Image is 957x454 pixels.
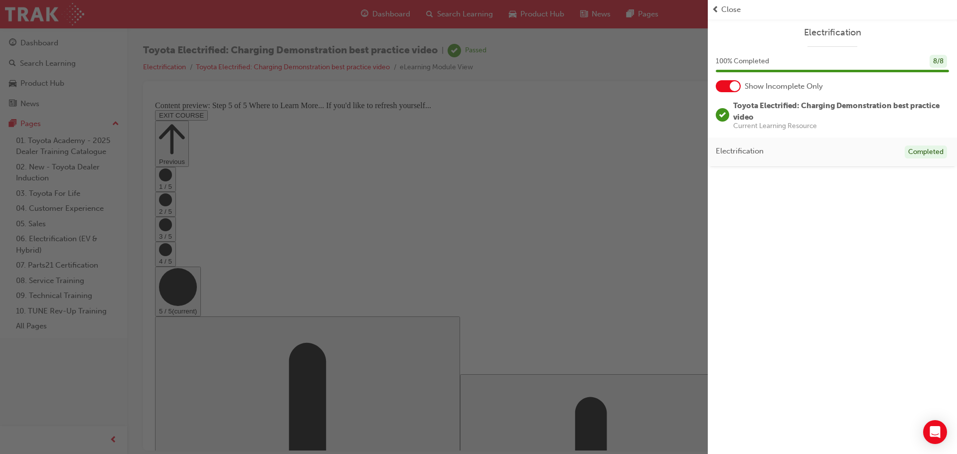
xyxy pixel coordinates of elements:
button: 1 / 5 [4,70,25,95]
span: (current) [21,210,46,218]
button: prev-iconClose [712,4,953,15]
span: 3 / 5 [8,136,21,143]
span: prev-icon [712,4,719,15]
div: Open Intercom Messenger [923,420,947,444]
span: Previous [8,61,34,68]
span: 2 / 5 [8,111,21,118]
span: 5 / 5 [8,210,21,218]
button: EXIT COURSE [4,13,57,23]
span: Close [721,4,741,15]
span: 100 % Completed [716,56,769,67]
div: Completed [905,146,947,159]
span: 1 / 5 [8,86,21,93]
span: learningRecordVerb_PASS-icon [716,108,729,122]
span: Toyota Electrified: Charging Demonstration best practice video [733,101,940,122]
span: Current Learning Resource [733,123,949,130]
a: Electrification [716,27,949,38]
button: 5 / 5(current) [4,169,50,219]
button: 2 / 5 [4,95,25,120]
div: Content preview: Step 5 of 5 Where to Learn More... If you'd like to refresh yourself... [4,4,778,13]
button: 3 / 5 [4,120,25,145]
span: Show Incomplete Only [745,81,823,92]
span: Electrification [716,146,764,157]
button: Previous [4,23,38,70]
div: 8 / 8 [930,55,947,68]
span: 4 / 5 [8,160,21,168]
button: 4 / 5 [4,145,25,169]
